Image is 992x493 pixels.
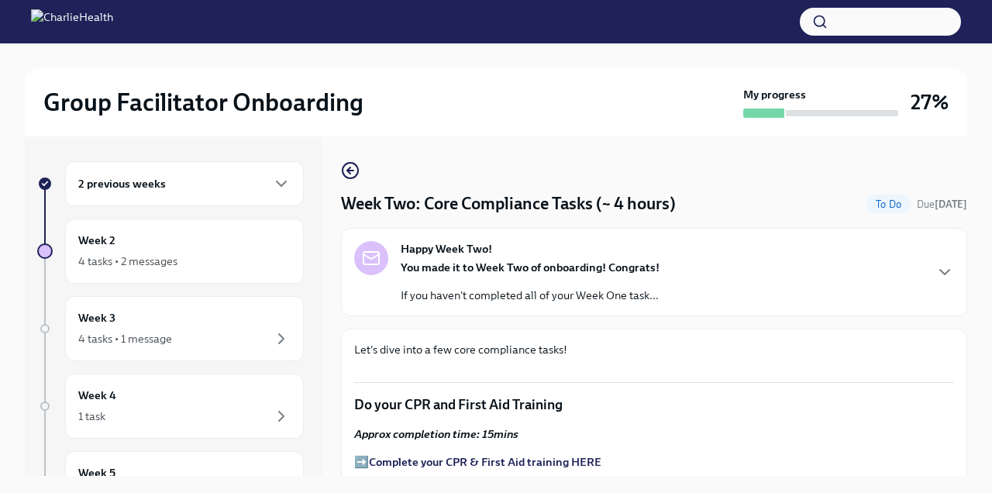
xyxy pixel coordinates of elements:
p: ➡️ [354,454,954,470]
h6: Week 5 [78,464,115,481]
strong: Approx completion time: 15mins [354,427,518,441]
p: Let's dive into a few core compliance tasks! [354,342,954,357]
h6: Week 2 [78,232,115,249]
strong: My progress [743,87,806,102]
strong: You made it to Week Two of onboarding! Congrats! [401,260,660,274]
strong: Happy Week Two! [401,241,492,257]
h3: 27% [911,88,949,116]
p: Do your CPR and First Aid Training [354,395,954,414]
p: If you haven't completed all of your Week One task... [401,288,660,303]
img: CharlieHealth [31,9,113,34]
div: 2 previous weeks [65,161,304,206]
div: 1 task [78,409,105,424]
strong: [DATE] [935,198,967,210]
h4: Week Two: Core Compliance Tasks (~ 4 hours) [341,192,676,215]
span: Due [917,198,967,210]
h2: Group Facilitator Onboarding [43,87,363,118]
span: September 30th, 2025 07:00 [917,197,967,212]
div: 4 tasks • 1 message [78,331,172,346]
a: Week 41 task [37,374,304,439]
h6: 2 previous weeks [78,175,166,192]
a: Week 34 tasks • 1 message [37,296,304,361]
span: To Do [866,198,911,210]
a: Week 24 tasks • 2 messages [37,219,304,284]
h6: Week 3 [78,309,115,326]
a: Complete your CPR & First Aid training HERE [369,455,601,469]
h6: Week 4 [78,387,116,404]
div: 4 tasks • 2 messages [78,253,177,269]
